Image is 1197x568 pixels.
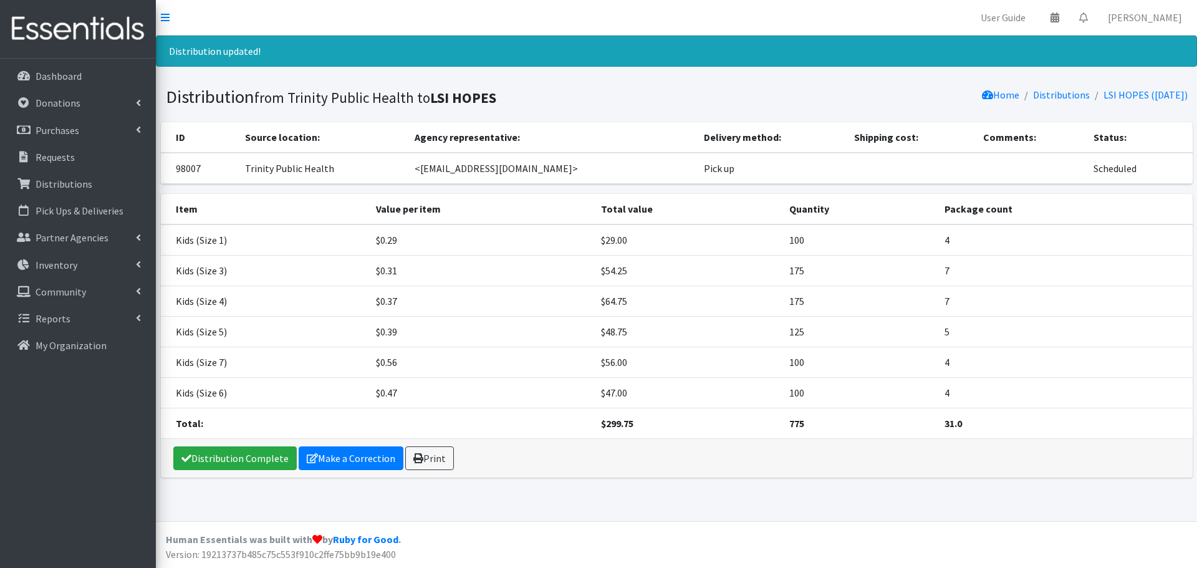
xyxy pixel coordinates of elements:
[782,224,937,256] td: 100
[5,145,151,170] a: Requests
[594,316,782,347] td: $48.75
[594,194,782,224] th: Total value
[166,548,396,561] span: Version: 19213737b485c75c553f910c2ffe75bb9b19e400
[156,36,1197,67] div: Distribution updated!
[937,347,1193,377] td: 4
[5,333,151,358] a: My Organization
[36,312,70,325] p: Reports
[36,286,86,298] p: Community
[368,316,594,347] td: $0.39
[1103,89,1188,101] a: LSI HOPES ([DATE])
[937,377,1193,408] td: 4
[945,417,962,430] strong: 31.0
[161,122,238,153] th: ID
[405,446,454,470] a: Print
[161,286,368,316] td: Kids (Size 4)
[5,90,151,115] a: Donations
[789,417,804,430] strong: 775
[1098,5,1192,30] a: [PERSON_NAME]
[594,347,782,377] td: $56.00
[161,347,368,377] td: Kids (Size 7)
[254,89,496,107] small: from Trinity Public Health to
[782,255,937,286] td: 175
[368,347,594,377] td: $0.56
[161,316,368,347] td: Kids (Size 5)
[1033,89,1090,101] a: Distributions
[5,171,151,196] a: Distributions
[161,153,238,184] td: 98007
[976,122,1086,153] th: Comments:
[937,224,1193,256] td: 4
[594,255,782,286] td: $54.25
[782,347,937,377] td: 100
[333,533,398,546] a: Ruby for Good
[782,286,937,316] td: 175
[161,255,368,286] td: Kids (Size 3)
[430,89,496,107] b: LSI HOPES
[36,70,82,82] p: Dashboard
[299,446,403,470] a: Make a Correction
[971,5,1036,30] a: User Guide
[238,122,406,153] th: Source location:
[594,377,782,408] td: $47.00
[5,198,151,223] a: Pick Ups & Deliveries
[36,339,107,352] p: My Organization
[161,377,368,408] td: Kids (Size 6)
[173,446,297,470] a: Distribution Complete
[1086,153,1193,184] td: Scheduled
[161,194,368,224] th: Item
[601,417,633,430] strong: $299.75
[407,122,697,153] th: Agency representative:
[5,64,151,89] a: Dashboard
[36,124,79,137] p: Purchases
[782,377,937,408] td: 100
[36,259,77,271] p: Inventory
[407,153,697,184] td: <[EMAIL_ADDRESS][DOMAIN_NAME]>
[368,224,594,256] td: $0.29
[594,224,782,256] td: $29.00
[937,194,1193,224] th: Package count
[937,286,1193,316] td: 7
[368,377,594,408] td: $0.47
[5,8,151,50] img: HumanEssentials
[238,153,406,184] td: Trinity Public Health
[36,151,75,163] p: Requests
[166,533,401,546] strong: Human Essentials was built with by .
[5,118,151,143] a: Purchases
[982,89,1019,101] a: Home
[368,286,594,316] td: $0.37
[5,253,151,277] a: Inventory
[594,286,782,316] td: $64.75
[36,231,108,244] p: Partner Agencies
[696,153,847,184] td: Pick up
[782,194,937,224] th: Quantity
[36,97,80,109] p: Donations
[5,306,151,331] a: Reports
[1086,122,1193,153] th: Status:
[368,194,594,224] th: Value per item
[937,255,1193,286] td: 7
[166,86,672,108] h1: Distribution
[368,255,594,286] td: $0.31
[937,316,1193,347] td: 5
[36,205,123,217] p: Pick Ups & Deliveries
[161,224,368,256] td: Kids (Size 1)
[782,316,937,347] td: 125
[847,122,975,153] th: Shipping cost:
[5,279,151,304] a: Community
[696,122,847,153] th: Delivery method:
[36,178,92,190] p: Distributions
[5,225,151,250] a: Partner Agencies
[176,417,203,430] strong: Total:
